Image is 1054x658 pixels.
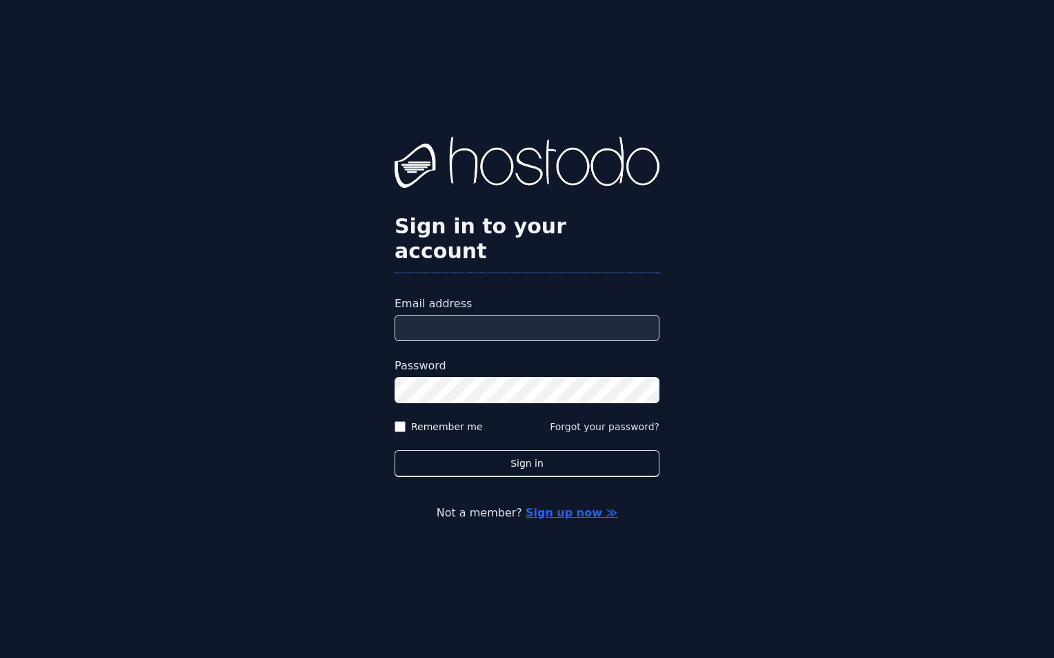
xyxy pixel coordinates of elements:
[395,358,659,374] label: Password
[526,506,617,519] a: Sign up now ≫
[395,450,659,477] button: Sign in
[550,420,659,434] button: Forgot your password?
[411,420,483,434] label: Remember me
[395,214,659,264] h2: Sign in to your account
[395,296,659,312] label: Email address
[66,505,988,521] p: Not a member?
[395,137,659,192] img: Hostodo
